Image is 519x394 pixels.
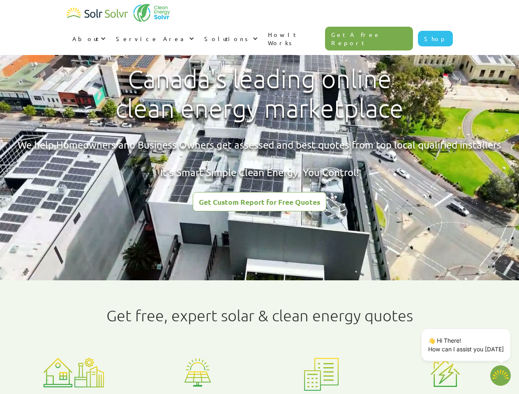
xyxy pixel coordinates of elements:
a: Get A Free Report [325,27,413,50]
img: 1702586718.png [490,365,511,386]
div: Service Area [110,26,198,51]
div: Service Area [116,34,187,43]
a: Get Custom Report for Free Quotes [193,192,326,211]
div: Get Custom Report for Free Quotes [199,198,320,206]
div: Solutions [204,34,251,43]
div: About [67,26,110,51]
div: About [72,34,99,43]
a: How It Works [262,22,325,55]
a: Shop [418,31,453,46]
h1: Get free, expert solar & clean energy quotes [106,307,413,325]
h1: Canada's leading online clean energy marketplace [108,64,411,124]
p: 👋 Hi There! How can I assist you [DATE] [428,336,504,353]
div: We help Homeowners and Business Owners get assessed and best quotes from top local qualified inst... [18,138,501,179]
button: Open chatbot widget [490,365,511,386]
div: Solutions [198,26,262,51]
